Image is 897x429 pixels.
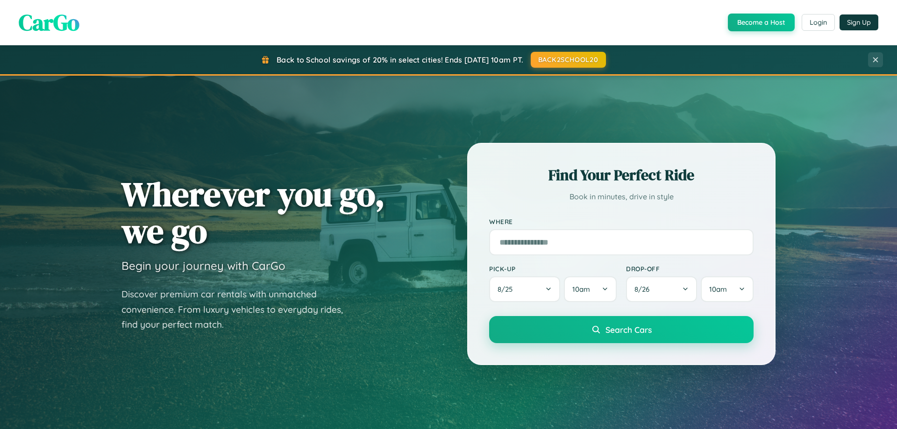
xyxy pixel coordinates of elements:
span: Back to School savings of 20% in select cities! Ends [DATE] 10am PT. [277,55,523,64]
button: Sign Up [840,14,878,30]
button: 10am [564,276,617,302]
button: 8/25 [489,276,560,302]
span: 10am [709,285,727,294]
button: 8/26 [626,276,697,302]
span: Search Cars [605,324,652,335]
p: Discover premium car rentals with unmatched convenience. From luxury vehicles to everyday rides, ... [121,287,355,332]
span: CarGo [19,7,79,38]
button: Become a Host [728,14,795,31]
button: 10am [701,276,754,302]
button: Search Cars [489,316,754,343]
h1: Wherever you go, we go [121,176,385,249]
label: Drop-off [626,265,754,273]
span: 8 / 25 [498,285,517,294]
span: 10am [572,285,590,294]
button: BACK2SCHOOL20 [531,52,606,68]
h3: Begin your journey with CarGo [121,259,285,273]
label: Where [489,218,754,225]
span: 8 / 26 [634,285,654,294]
label: Pick-up [489,265,617,273]
button: Login [802,14,835,31]
p: Book in minutes, drive in style [489,190,754,204]
h2: Find Your Perfect Ride [489,165,754,185]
